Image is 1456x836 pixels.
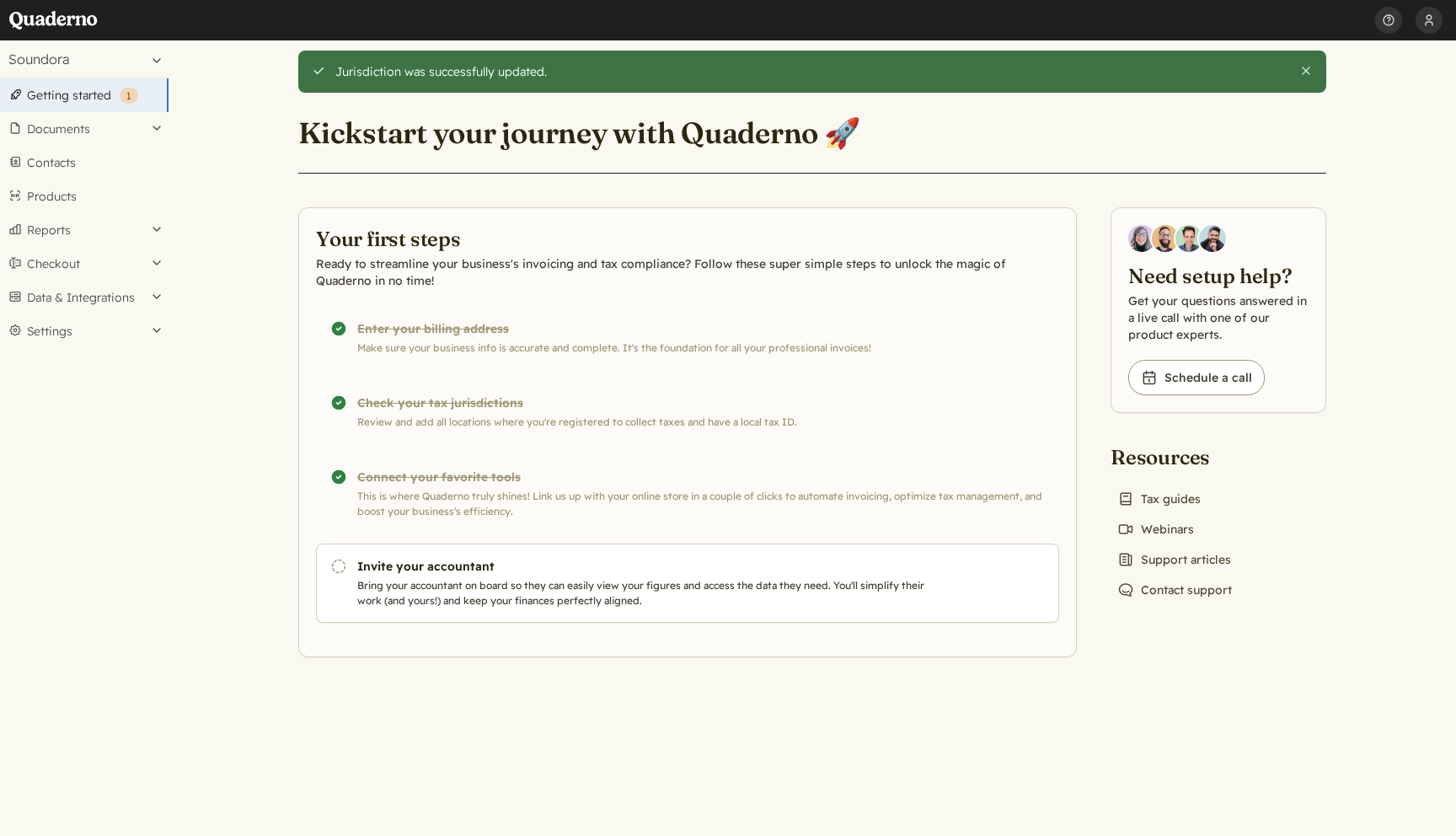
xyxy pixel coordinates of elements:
p: Ready to streamline your business's invoicing and tax compliance? Follow these super simple steps... [316,255,1059,289]
span: 1 [126,89,131,102]
a: Contact support [1111,578,1239,602]
button: Close this alert [1299,64,1313,78]
h1: Kickstart your journey with Quaderno 🚀 [298,115,860,152]
a: Tax guides [1111,487,1207,511]
a: Support articles [1111,548,1238,571]
a: Webinars [1111,517,1201,541]
p: Bring your accountant on board so they can easily view your figures and access the data they need... [357,578,932,608]
h2: Your first steps [316,225,1059,252]
img: Javier Rubio, DevRel at Quaderno [1199,225,1226,252]
p: Get your questions answered in a live call with one of our product experts. [1128,292,1309,343]
img: Jairo Fumero, Account Executive at Quaderno [1152,225,1179,252]
img: Ivo Oltmans, Business Developer at Quaderno [1175,225,1202,252]
h2: Resources [1111,443,1239,470]
img: Diana Carrasco, Account Executive at Quaderno [1128,225,1155,252]
div: Jurisdiction was successfully updated. [335,64,1287,79]
h3: Invite your accountant [357,558,932,575]
h2: Need setup help? [1128,262,1309,289]
a: Schedule a call [1128,360,1265,395]
a: Invite your accountant Bring your accountant on board so they can easily view your figures and ac... [316,544,1059,623]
